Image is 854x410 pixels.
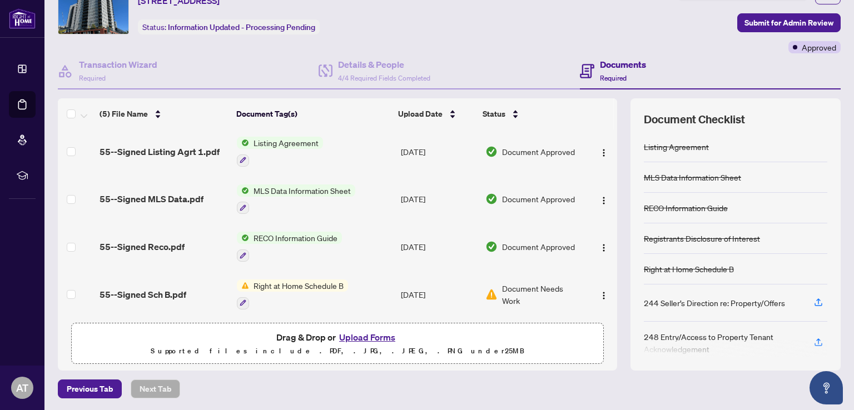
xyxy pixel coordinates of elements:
div: Registrants Disclosure of Interest [644,232,760,244]
span: 55--Signed Listing Agrt 1.pdf [100,145,220,158]
h4: Documents [600,58,646,71]
span: Required [79,74,106,82]
button: Next Tab [131,379,180,398]
td: [DATE] [396,223,481,271]
div: 248 Entry/Access to Property Tenant Acknowledgement [644,331,801,355]
button: Status IconRECO Information Guide [237,232,342,262]
th: Upload Date [394,98,478,129]
span: Submit for Admin Review [744,14,833,32]
span: Right at Home Schedule B [249,279,348,292]
div: 244 Seller’s Direction re: Property/Offers [644,297,785,309]
span: Status [483,108,505,120]
span: 55--Signed MLS Data.pdf [100,192,203,206]
div: RECO Information Guide [644,202,728,214]
span: Listing Agreement [249,137,323,149]
td: [DATE] [396,271,481,318]
img: Document Status [485,241,498,253]
span: MLS Data Information Sheet [249,184,355,197]
th: (5) File Name [95,98,232,129]
div: Status: [138,19,320,34]
td: [DATE] [396,176,481,223]
span: 4/4 Required Fields Completed [338,74,430,82]
img: Status Icon [237,232,249,244]
img: Logo [599,148,608,157]
span: Drag & Drop or [276,330,399,344]
span: Document Approved [502,146,575,158]
div: MLS Data Information Sheet [644,171,741,183]
button: Logo [595,143,613,161]
img: Document Status [485,146,498,158]
img: Status Icon [237,279,249,292]
button: Status IconRight at Home Schedule B [237,279,348,309]
img: Document Status [485,193,498,205]
span: (5) File Name [100,108,148,120]
button: Logo [595,286,613,303]
button: Submit for Admin Review [737,13,841,32]
span: Document Checklist [644,112,745,127]
button: Logo [595,190,613,208]
button: Status IconMLS Data Information Sheet [237,184,355,214]
img: logo [9,8,36,29]
img: Status Icon [237,137,249,149]
button: Logo [595,238,613,256]
span: Approved [802,41,836,53]
span: Drag & Drop orUpload FormsSupported files include .PDF, .JPG, .JPEG, .PNG under25MB [72,323,603,364]
span: Upload Date [398,108,443,120]
span: Required [600,74,627,82]
span: Information Updated - Processing Pending [168,22,315,32]
span: 55--Signed Sch B.pdf [100,288,186,301]
th: Status [478,98,584,129]
div: Listing Agreement [644,141,709,153]
th: Document Tag(s) [232,98,394,129]
img: Logo [599,243,608,252]
span: RECO Information Guide [249,232,342,244]
span: Document Needs Work [502,282,583,307]
span: 55--Signed Reco.pdf [100,240,185,253]
span: Document Approved [502,193,575,205]
img: Document Status [485,288,498,301]
span: AT [16,380,28,396]
img: Logo [599,196,608,205]
img: Logo [599,291,608,300]
button: Previous Tab [58,379,122,398]
p: Supported files include .PDF, .JPG, .JPEG, .PNG under 25 MB [78,344,597,358]
div: Right at Home Schedule B [644,263,734,275]
span: Previous Tab [67,380,113,398]
button: Status IconListing Agreement [237,137,323,167]
span: Document Approved [502,241,575,253]
td: [DATE] [396,128,481,176]
button: Open asap [810,371,843,404]
img: Status Icon [237,184,249,197]
h4: Details & People [338,58,430,71]
button: Upload Forms [336,330,399,344]
h4: Transaction Wizard [79,58,157,71]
